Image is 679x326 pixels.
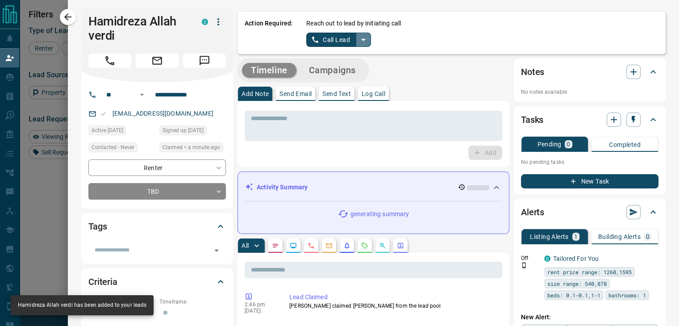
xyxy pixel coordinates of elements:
p: Pending [537,141,561,147]
span: Email [136,54,179,68]
p: 1 [574,234,578,240]
button: Timeline [242,63,296,78]
svg: Notes [272,242,279,249]
p: New Alert: [521,313,658,322]
h2: Tasks [521,113,543,127]
span: Message [183,54,226,68]
span: beds: 0.1-0.1,1-1 [547,291,600,300]
svg: Calls [308,242,315,249]
h2: Criteria [88,275,117,289]
div: Notes [521,61,658,83]
button: Call Lead [306,33,356,47]
p: 0 [567,141,570,147]
p: Timeframe: [159,298,226,306]
p: 0 [646,234,650,240]
p: All [242,242,249,249]
div: split button [306,33,371,47]
button: New Task [521,174,658,188]
p: Activity Summary [257,183,308,192]
div: Criteria [88,271,226,293]
p: No pending tasks [521,155,658,169]
span: Signed up [DATE] [162,126,204,135]
svg: Agent Actions [397,242,404,249]
div: Renter [88,159,226,176]
div: condos.ca [202,19,208,25]
span: bathrooms: 1 [608,291,646,300]
svg: Push Notification Only [521,262,527,268]
div: Thu Jun 05 2025 [88,125,155,138]
h2: Tags [88,219,107,234]
svg: Listing Alerts [343,242,350,249]
h2: Alerts [521,205,544,219]
p: Reach out to lead by initiating call [306,19,401,28]
p: [PERSON_NAME] claimed [PERSON_NAME] from the lead pool [289,302,499,310]
span: Active [DATE] [92,126,123,135]
button: Open [210,244,223,257]
p: Building Alerts [598,234,641,240]
div: Tasks [521,109,658,130]
div: Tags [88,216,226,237]
p: Log Call [362,91,385,97]
a: Tailored For You [553,255,599,262]
p: [DATE] [245,308,276,314]
span: Call [88,54,131,68]
h1: Hamidreza Allah verdi [88,14,188,43]
svg: Requests [361,242,368,249]
div: Sat Sep 13 2025 [159,142,226,155]
div: Activity Summary [245,179,502,196]
svg: Opportunities [379,242,386,249]
span: Claimed < a minute ago [162,143,220,152]
div: TBD [88,183,226,200]
svg: Email Valid [100,111,106,117]
p: Off [521,254,539,262]
button: Open [137,89,147,100]
p: Lead Claimed [289,293,499,302]
button: Campaigns [300,63,365,78]
p: generating summary [350,209,409,219]
div: Sun Jun 01 2025 [159,125,226,138]
a: [EMAIL_ADDRESS][DOMAIN_NAME] [112,110,213,117]
svg: Emails [325,242,333,249]
p: No notes available [521,88,658,96]
p: Listing Alerts [530,234,569,240]
h2: Notes [521,65,544,79]
p: Action Required: [245,19,293,47]
span: Contacted - Never [92,143,134,152]
p: 2:46 pm [245,301,276,308]
p: Send Email [279,91,312,97]
span: rent price range: 1260,1595 [547,267,632,276]
p: Add Note [242,91,269,97]
svg: Lead Browsing Activity [290,242,297,249]
p: Completed [609,142,641,148]
div: Alerts [521,201,658,223]
p: Send Text [322,91,351,97]
div: condos.ca [544,255,550,262]
div: Hamidreza Allah verdi has been added to your leads [18,298,146,313]
span: size range: 540,878 [547,279,607,288]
